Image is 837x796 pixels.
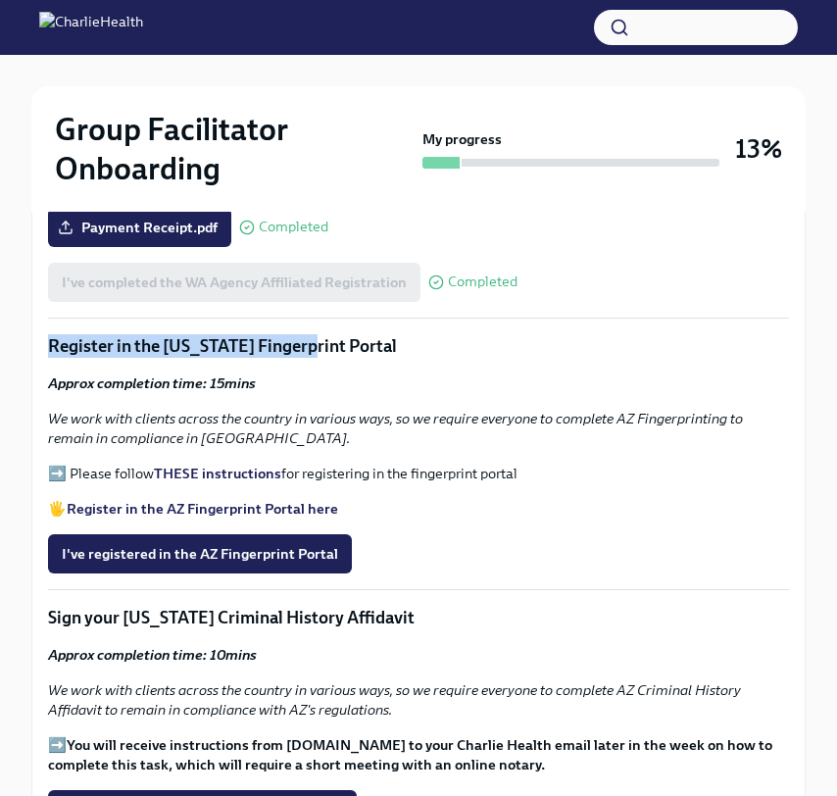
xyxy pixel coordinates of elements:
[422,129,502,149] strong: My progress
[48,735,789,774] p: ➡️
[735,131,782,167] h3: 13%
[62,218,218,237] span: Payment Receipt.pdf
[67,500,338,518] a: Register in the AZ Fingerprint Portal here
[48,334,789,358] p: Register in the [US_STATE] Fingerprint Portal
[48,646,257,664] strong: Approx completion time: 10mins
[39,12,143,43] img: CharlieHealth
[48,534,352,573] button: I've registered in the AZ Fingerprint Portal
[259,220,328,234] span: Completed
[62,544,338,564] span: I've registered in the AZ Fingerprint Portal
[48,499,789,519] p: 🖐️
[55,110,415,188] h2: Group Facilitator Onboarding
[448,274,517,289] span: Completed
[48,410,743,447] em: We work with clients across the country in various ways, so we require everyone to complete AZ Fi...
[48,736,772,773] strong: You will receive instructions from [DOMAIN_NAME] to your Charlie Health email later in the week o...
[48,606,789,629] p: Sign your [US_STATE] Criminal History Affidavit
[154,465,281,482] a: THESE instructions
[48,208,231,247] label: Payment Receipt.pdf
[48,374,256,392] strong: Approx completion time: 15mins
[48,681,741,719] em: We work with clients across the country in various ways, so we require everyone to complete AZ Cr...
[48,464,789,483] p: ➡️ Please follow for registering in the fingerprint portal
